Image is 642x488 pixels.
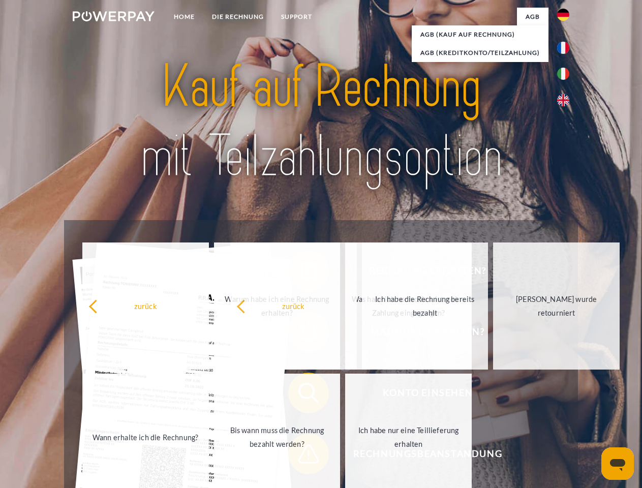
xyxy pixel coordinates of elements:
[557,9,569,21] img: de
[499,292,614,320] div: [PERSON_NAME] wurde retourniert
[557,68,569,80] img: it
[557,94,569,106] img: en
[412,25,548,44] a: AGB (Kauf auf Rechnung)
[88,430,203,444] div: Wann erhalte ich die Rechnung?
[601,447,634,480] iframe: Schaltfläche zum Öffnen des Messaging-Fensters
[165,8,203,26] a: Home
[220,423,334,451] div: Bis wann muss die Rechnung bezahlt werden?
[97,49,545,195] img: title-powerpay_de.svg
[412,44,548,62] a: AGB (Kreditkonto/Teilzahlung)
[236,299,351,313] div: zurück
[203,8,272,26] a: DIE RECHNUNG
[272,8,321,26] a: SUPPORT
[517,8,548,26] a: agb
[351,423,466,451] div: Ich habe nur eine Teillieferung erhalten
[88,299,203,313] div: zurück
[368,292,482,320] div: Ich habe die Rechnung bereits bezahlt
[73,11,155,21] img: logo-powerpay-white.svg
[557,42,569,54] img: fr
